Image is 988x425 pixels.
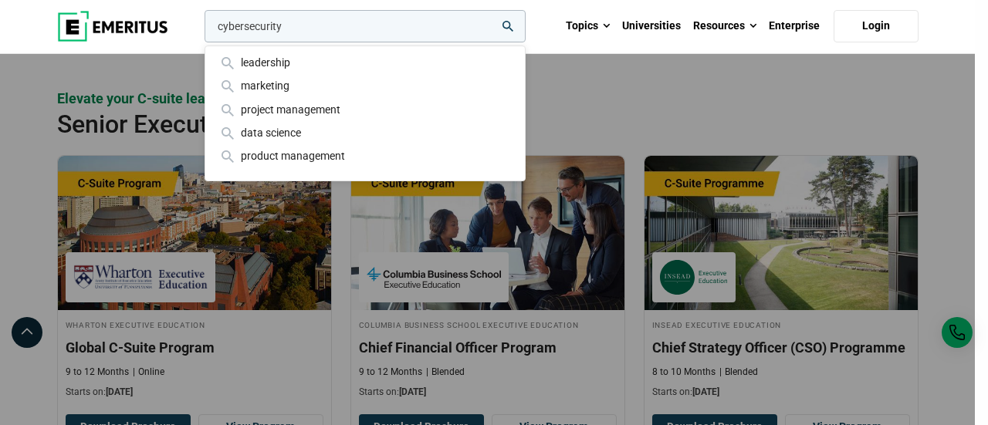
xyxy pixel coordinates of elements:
div: project management [218,101,513,118]
input: woocommerce-product-search-field-0 [205,10,526,42]
a: Login [834,10,919,42]
div: product management [218,147,513,164]
div: data science [218,124,513,141]
div: marketing [218,77,513,94]
div: leadership [218,54,513,71]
